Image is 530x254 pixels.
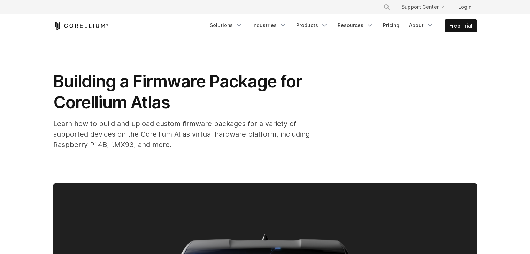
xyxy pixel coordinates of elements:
a: Solutions [206,19,247,32]
a: Login [453,1,477,13]
a: Free Trial [445,20,477,32]
a: Pricing [379,19,404,32]
span: Building a Firmware Package for Corellium Atlas [53,71,306,113]
span: Learn how to build and upload custom firmware packages for a variety of supported devices on the ... [53,120,310,149]
div: Navigation Menu [206,19,477,32]
a: About [405,19,438,32]
a: Products [292,19,332,32]
a: Resources [333,19,377,32]
a: Industries [248,19,291,32]
button: Search [381,1,393,13]
a: Corellium Home [53,22,109,30]
a: Support Center [396,1,450,13]
div: Navigation Menu [375,1,477,13]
